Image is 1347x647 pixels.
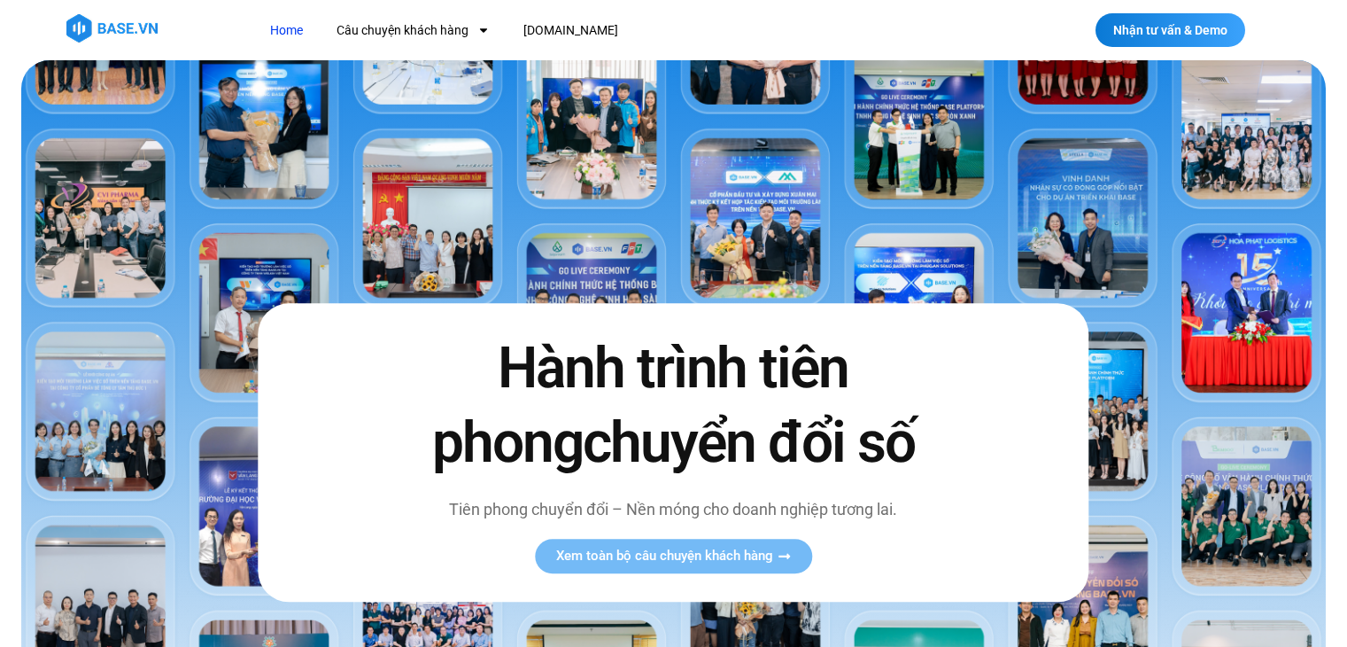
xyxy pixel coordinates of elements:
[1095,13,1245,47] a: Nhận tư vấn & Demo
[556,550,773,563] span: Xem toàn bộ câu chuyện khách hàng
[394,332,952,479] h2: Hành trình tiên phong
[583,409,915,476] span: chuyển đổi số
[257,14,316,47] a: Home
[535,539,812,573] a: Xem toàn bộ câu chuyện khách hàng
[510,14,631,47] a: [DOMAIN_NAME]
[257,14,943,47] nav: Menu
[323,14,503,47] a: Câu chuyện khách hàng
[1113,24,1227,36] span: Nhận tư vấn & Demo
[394,497,952,521] p: Tiên phong chuyển đổi – Nền móng cho doanh nghiệp tương lai.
